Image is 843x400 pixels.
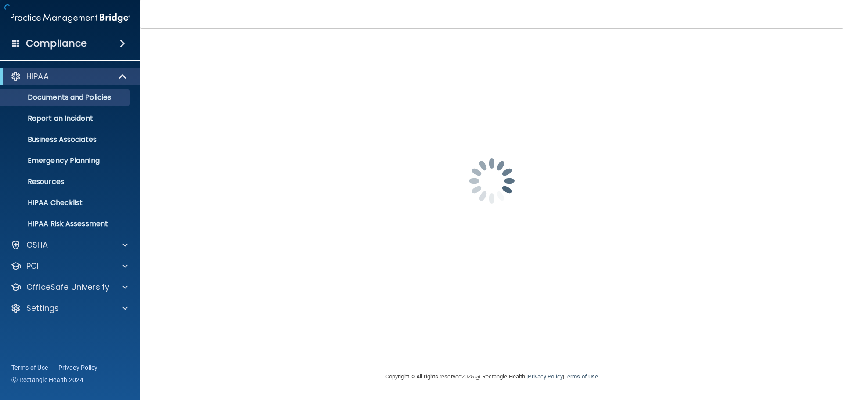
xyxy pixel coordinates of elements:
[26,71,49,82] p: HIPAA
[58,363,98,372] a: Privacy Policy
[6,135,126,144] p: Business Associates
[11,71,127,82] a: HIPAA
[6,114,126,123] p: Report an Incident
[448,137,536,225] img: spinner.e123f6fc.gif
[11,9,130,27] img: PMB logo
[11,375,83,384] span: Ⓒ Rectangle Health 2024
[6,220,126,228] p: HIPAA Risk Assessment
[528,373,562,380] a: Privacy Policy
[6,93,126,102] p: Documents and Policies
[26,37,87,50] h4: Compliance
[11,363,48,372] a: Terms of Use
[6,198,126,207] p: HIPAA Checklist
[26,240,48,250] p: OSHA
[564,373,598,380] a: Terms of Use
[11,240,128,250] a: OSHA
[331,363,652,391] div: Copyright © All rights reserved 2025 @ Rectangle Health | |
[26,303,59,314] p: Settings
[26,261,39,271] p: PCI
[26,282,109,292] p: OfficeSafe University
[11,261,128,271] a: PCI
[11,303,128,314] a: Settings
[11,282,128,292] a: OfficeSafe University
[6,156,126,165] p: Emergency Planning
[6,177,126,186] p: Resources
